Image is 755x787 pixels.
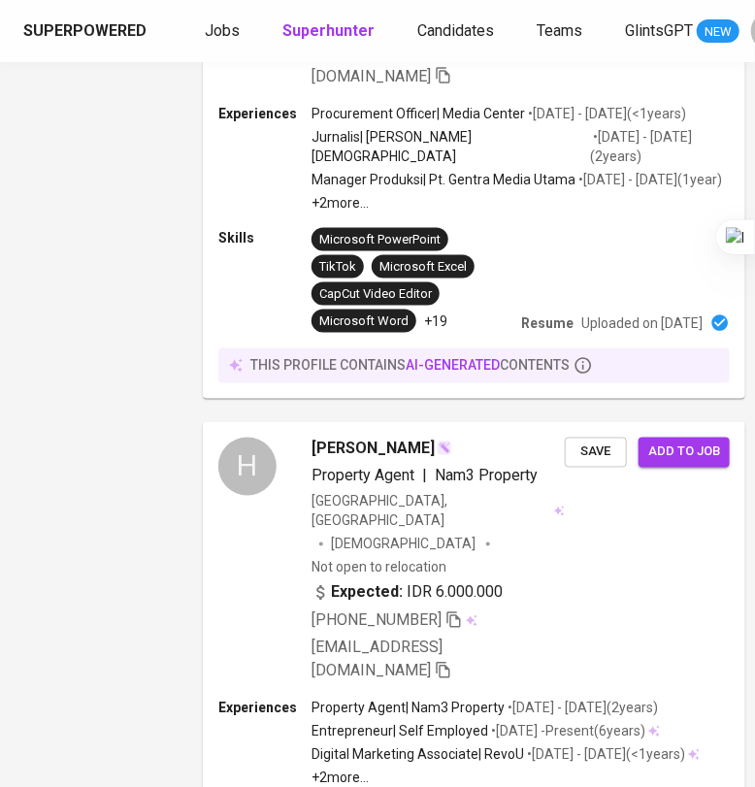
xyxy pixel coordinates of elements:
[565,438,627,468] button: Save
[331,581,403,605] b: Expected:
[524,745,685,765] p: • [DATE] - [DATE] ( <1 years )
[23,20,150,43] a: Superpowered
[312,699,505,718] p: Property Agent | Nam3 Property
[312,127,591,166] p: Jurnalis | [PERSON_NAME] [DEMOGRAPHIC_DATA]
[581,313,703,333] p: Uploaded on [DATE]
[521,313,574,333] p: Resume
[625,21,693,40] span: GlintsGPT
[218,104,312,123] p: Experiences
[488,722,645,741] p: • [DATE] - Present ( 6 years )
[648,442,720,464] span: Add to job
[312,104,525,123] p: Procurement Officer | Media Center
[218,438,277,496] div: H
[312,170,575,189] p: Manager Produksi | Pt. Gentra Media Utama
[312,611,442,630] span: [PHONE_NUMBER]
[525,104,686,123] p: • [DATE] - [DATE] ( <1 years )
[23,20,147,43] div: Superpowered
[312,745,524,765] p: Digital Marketing Associate | RevoU
[282,21,375,40] b: Superhunter
[312,193,730,213] p: +2 more ...
[639,438,730,468] button: Add to job
[319,231,441,249] div: Microsoft PowerPoint
[379,258,467,277] div: Microsoft Excel
[697,22,739,42] span: NEW
[331,535,478,554] span: [DEMOGRAPHIC_DATA]
[218,228,312,247] p: Skills
[205,19,244,44] a: Jobs
[417,19,498,44] a: Candidates
[537,19,586,44] a: Teams
[437,441,452,456] img: magic_wand.svg
[591,127,730,166] p: • [DATE] - [DATE] ( 2 years )
[537,21,582,40] span: Teams
[505,699,658,718] p: • [DATE] - [DATE] ( 2 years )
[250,356,570,376] p: this profile contains contents
[312,581,503,605] div: IDR 6.000.000
[574,442,617,464] span: Save
[417,21,494,40] span: Candidates
[435,467,538,485] span: Nam3 Property
[319,312,409,331] div: Microsoft Word
[312,492,565,531] div: [GEOGRAPHIC_DATA], [GEOGRAPHIC_DATA]
[319,258,356,277] div: TikTok
[575,170,722,189] p: • [DATE] - [DATE] ( 1 year )
[406,358,500,374] span: AI-generated
[424,312,447,331] p: +19
[312,558,446,577] p: Not open to relocation
[312,438,435,461] span: [PERSON_NAME]
[319,285,432,304] div: CapCut Video Editor
[312,467,414,485] span: Property Agent
[312,722,488,741] p: Entrepreneur | Self Employed
[282,19,378,44] a: Superhunter
[312,639,443,680] span: [EMAIL_ADDRESS][DOMAIN_NAME]
[625,19,739,44] a: GlintsGPT NEW
[218,699,312,718] p: Experiences
[205,21,240,40] span: Jobs
[422,465,427,488] span: |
